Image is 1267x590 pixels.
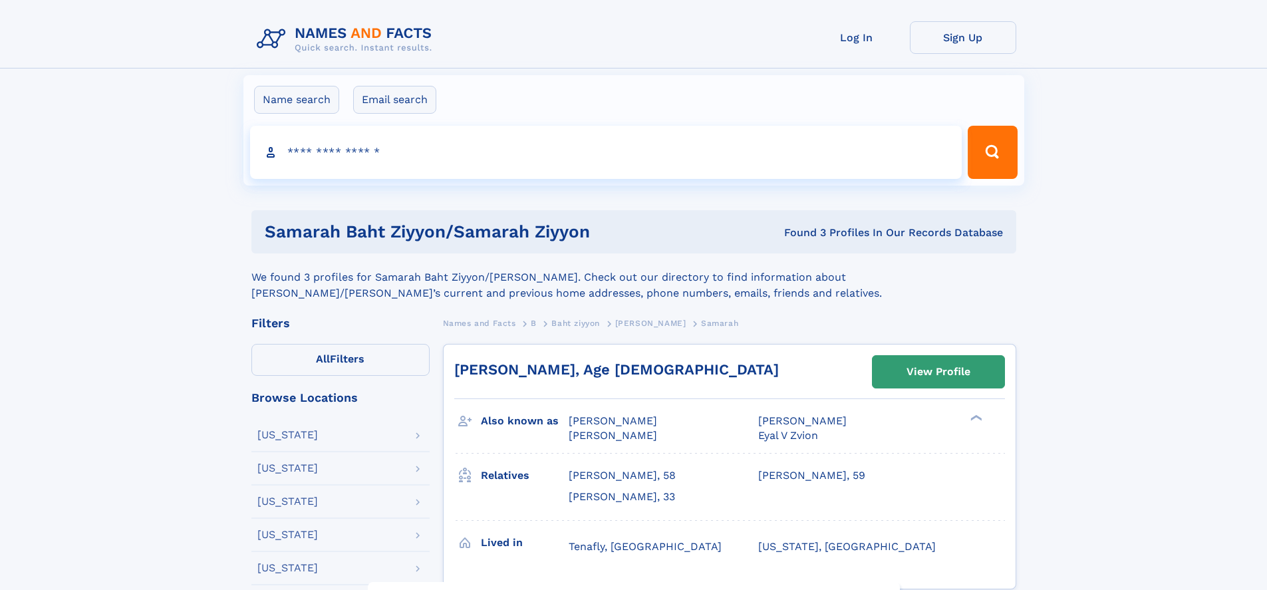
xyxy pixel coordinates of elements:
[968,126,1017,179] button: Search Button
[481,464,569,487] h3: Relatives
[251,344,430,376] label: Filters
[257,496,318,507] div: [US_STATE]
[873,356,1004,388] a: View Profile
[353,86,436,114] label: Email search
[803,21,910,54] a: Log In
[701,319,738,328] span: Samarah
[257,563,318,573] div: [US_STATE]
[265,223,687,240] h1: Samarah Baht Ziyyon/samarah Ziyyon
[257,463,318,474] div: [US_STATE]
[569,429,657,442] span: [PERSON_NAME]
[569,490,675,504] a: [PERSON_NAME], 33
[250,126,962,179] input: search input
[251,392,430,404] div: Browse Locations
[531,319,537,328] span: B
[316,353,330,365] span: All
[615,315,686,331] a: [PERSON_NAME]
[481,410,569,432] h3: Also known as
[910,21,1016,54] a: Sign Up
[443,315,516,331] a: Names and Facts
[687,225,1003,240] div: Found 3 Profiles In Our Records Database
[251,317,430,329] div: Filters
[907,357,970,387] div: View Profile
[569,414,657,427] span: [PERSON_NAME]
[454,361,779,378] a: [PERSON_NAME], Age [DEMOGRAPHIC_DATA]
[569,540,722,553] span: Tenafly, [GEOGRAPHIC_DATA]
[758,414,847,427] span: [PERSON_NAME]
[758,429,818,442] span: Eyal V Zvion
[481,531,569,554] h3: Lived in
[551,319,600,328] span: Baht ziyyon
[254,86,339,114] label: Name search
[967,414,983,422] div: ❯
[569,468,676,483] a: [PERSON_NAME], 58
[615,319,686,328] span: [PERSON_NAME]
[251,253,1016,301] div: We found 3 profiles for Samarah Baht Ziyyon/[PERSON_NAME]. Check out our directory to find inform...
[257,529,318,540] div: [US_STATE]
[758,468,865,483] a: [PERSON_NAME], 59
[251,21,443,57] img: Logo Names and Facts
[758,540,936,553] span: [US_STATE], [GEOGRAPHIC_DATA]
[531,315,537,331] a: B
[551,315,600,331] a: Baht ziyyon
[257,430,318,440] div: [US_STATE]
